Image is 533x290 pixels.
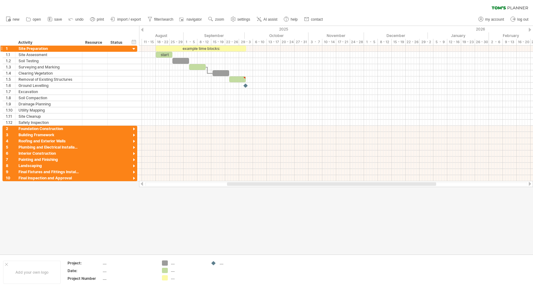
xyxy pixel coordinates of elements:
div: Ground Levelling [19,83,79,88]
div: 15 - 19 [392,39,406,45]
div: 22 - 26 [225,39,239,45]
a: zoom [207,15,226,23]
div: 1.5 [6,76,15,82]
div: Resource [85,39,104,46]
span: save [54,17,62,22]
div: 10 - 14 [322,39,336,45]
div: December 2025 [364,32,428,39]
a: help [282,15,300,23]
div: 18 - 22 [156,39,170,45]
a: AI assist [255,15,279,23]
div: 1.8 [6,95,15,101]
a: new [4,15,21,23]
div: .... [103,268,155,273]
div: Utility Mapping [19,107,79,113]
div: 17 - 21 [336,39,350,45]
div: Final Fixtures and Fittings Installations [19,169,79,175]
div: Final Inspection and Approval [19,175,79,181]
div: 5 [6,144,15,150]
div: 25 - 29 [170,39,184,45]
div: Add your own logo [3,261,61,284]
div: Safety Inspection [19,120,79,125]
span: settings [238,17,250,22]
span: navigator [187,17,202,22]
div: 6 - 10 [253,39,267,45]
div: November 2025 [308,32,364,39]
span: new [13,17,19,22]
span: import / export [117,17,141,22]
div: 6 [6,150,15,156]
div: Soil Testing [19,58,79,64]
div: 26 - 30 [475,39,489,45]
div: Activity [18,39,79,46]
div: Surveying and Marking [19,64,79,70]
div: 1.4 [6,70,15,76]
span: contact [311,17,323,22]
div: start [156,52,172,58]
div: 8 - 12 [197,39,211,45]
div: .... [103,260,155,266]
div: 5 - 9 [433,39,447,45]
div: 1.6 [6,83,15,88]
div: 22 - 26 [406,39,419,45]
span: undo [75,17,84,22]
div: 16 - 20 [517,39,531,45]
div: .... [220,260,253,266]
div: 1.9 [6,101,15,107]
div: 7 [6,157,15,162]
div: Interior Construction [19,150,79,156]
a: print [89,15,106,23]
div: Date: [68,268,101,273]
div: 1.10 [6,107,15,113]
a: import / export [109,15,143,23]
div: Status [110,39,124,46]
span: filter/search [154,17,173,22]
div: Landscaping [19,163,79,169]
div: 10 [6,175,15,181]
a: log out [509,15,530,23]
div: September 2025 [184,32,245,39]
a: undo [67,15,85,23]
div: 29 - 3 [239,39,253,45]
span: log out [517,17,528,22]
div: January 2026 [428,32,489,39]
div: Roofing and Exterior Walls [19,138,79,144]
div: 2 [6,126,15,132]
div: 8 - 12 [378,39,392,45]
div: 29 - 2 [419,39,433,45]
a: navigator [178,15,204,23]
div: Foundation Construction [19,126,79,132]
div: 19 - 23 [461,39,475,45]
div: 1 [6,46,15,51]
div: 4 [6,138,15,144]
div: 24 - 28 [350,39,364,45]
a: my account [477,15,506,23]
div: 15 - 19 [211,39,225,45]
div: Painting and Finishing [19,157,79,162]
div: Clearing Vegetation [19,70,79,76]
div: 13 - 17 [267,39,281,45]
a: open [24,15,43,23]
div: Plumbing and Electrical Installation [19,144,79,150]
div: 1.2 [6,58,15,64]
div: 27 - 31 [295,39,308,45]
a: filter/search [146,15,175,23]
span: my account [485,17,504,22]
div: October 2025 [245,32,308,39]
div: 11 - 15 [142,39,156,45]
div: 20 - 24 [281,39,295,45]
div: Site Assessment [19,52,79,58]
div: 1 - 5 [364,39,378,45]
div: .... [171,260,205,266]
div: .... [171,268,205,273]
a: save [46,15,64,23]
div: Project Number [68,276,101,281]
div: Building Framework [19,132,79,138]
span: help [291,17,298,22]
div: Excavation [19,89,79,95]
a: settings [229,15,252,23]
span: print [97,17,104,22]
div: Site Preparation [19,46,79,51]
span: AI assist [263,17,277,22]
div: August 2025 [125,32,184,39]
